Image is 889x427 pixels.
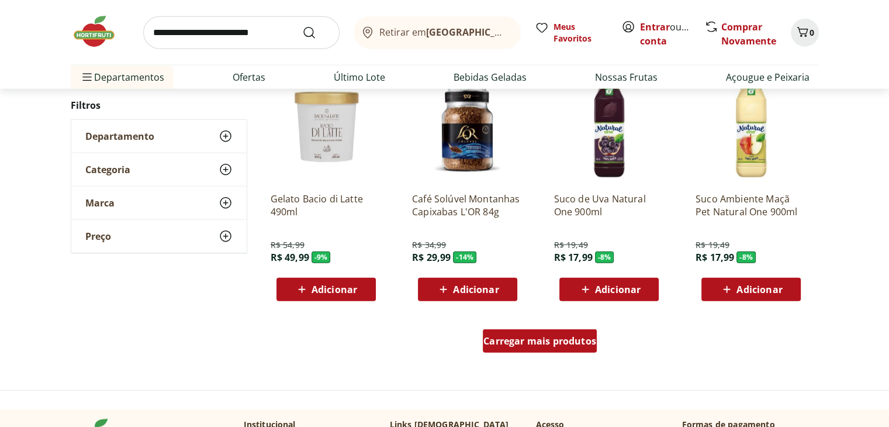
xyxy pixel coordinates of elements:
span: Retirar em [379,27,509,37]
a: Ofertas [233,70,265,84]
a: Bebidas Geladas [454,70,527,84]
span: - 8 % [736,252,756,263]
a: Gelato Bacio di Latte 490ml [271,192,382,218]
span: Carregar mais produtos [483,336,596,346]
button: Submit Search [302,26,330,40]
span: R$ 49,99 [271,251,309,264]
span: Categoria [85,164,130,175]
span: R$ 17,99 [554,251,592,264]
span: R$ 17,99 [696,251,734,264]
button: Adicionar [418,278,517,301]
span: R$ 34,99 [412,239,446,251]
h2: Filtros [71,94,247,117]
button: Departamento [71,120,247,153]
a: Suco Ambiente Maçã Pet Natural One 900ml [696,192,807,218]
button: Preço [71,220,247,253]
span: 0 [810,27,814,38]
span: Departamentos [80,63,164,91]
span: Adicionar [736,285,782,294]
span: R$ 19,49 [554,239,587,251]
span: - 14 % [453,252,476,263]
a: Entrar [640,20,670,33]
input: search [143,16,340,49]
button: Adicionar [701,278,801,301]
span: Marca [85,197,115,209]
button: Categoria [71,153,247,186]
span: R$ 54,99 [271,239,305,251]
img: Suco Ambiente Maçã Pet Natural One 900ml [696,72,807,183]
a: Suco de Uva Natural One 900ml [554,192,665,218]
img: Suco de Uva Natural One 900ml [554,72,665,183]
span: ou [640,20,692,48]
a: Café Solúvel Montanhas Capixabas L'OR 84g [412,192,523,218]
a: Meus Favoritos [535,21,607,44]
span: - 9 % [312,252,331,263]
a: Comprar Novamente [721,20,776,47]
span: Adicionar [453,285,499,294]
button: Menu [80,63,94,91]
span: Adicionar [312,285,357,294]
a: Carregar mais produtos [483,329,597,357]
img: Café Solúvel Montanhas Capixabas L'OR 84g [412,72,523,183]
button: Adicionar [559,278,659,301]
button: Retirar em[GEOGRAPHIC_DATA]/[GEOGRAPHIC_DATA] [354,16,521,49]
a: Criar conta [640,20,704,47]
span: R$ 19,49 [696,239,729,251]
span: - 8 % [595,252,614,263]
a: Nossas Frutas [595,70,658,84]
button: Marca [71,187,247,219]
span: Preço [85,230,111,242]
img: Gelato Bacio di Latte 490ml [271,72,382,183]
span: Departamento [85,130,154,142]
span: R$ 29,99 [412,251,451,264]
a: Último Lote [334,70,385,84]
b: [GEOGRAPHIC_DATA]/[GEOGRAPHIC_DATA] [426,26,623,39]
span: Adicionar [595,285,641,294]
button: Carrinho [791,19,819,47]
button: Adicionar [276,278,376,301]
a: Açougue e Peixaria [726,70,810,84]
img: Hortifruti [71,14,129,49]
span: Meus Favoritos [554,21,607,44]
